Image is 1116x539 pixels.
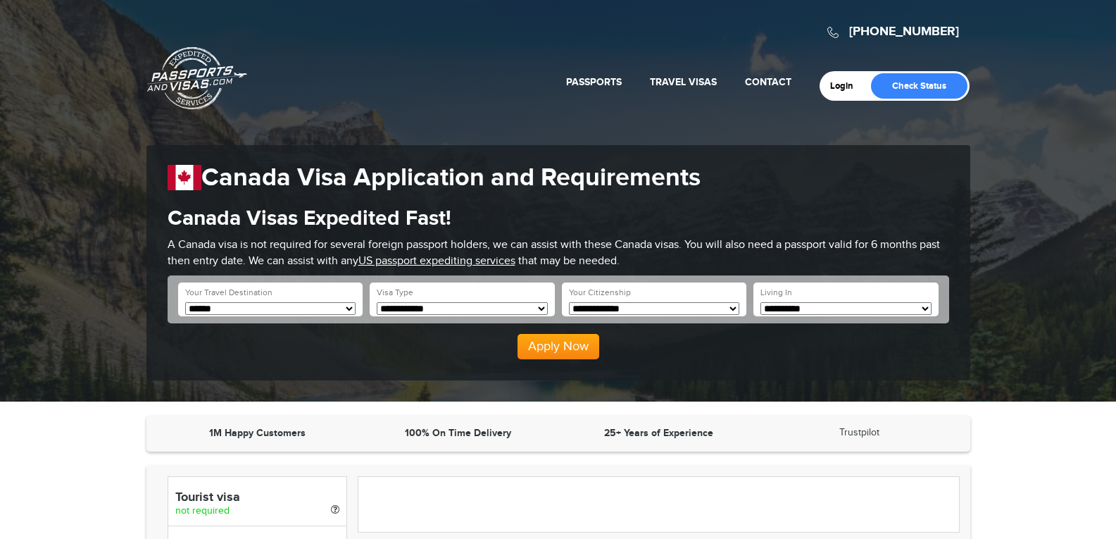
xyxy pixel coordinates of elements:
strong: 100% On Time Delivery [405,427,511,439]
label: Visa Type [377,287,413,299]
a: [PHONE_NUMBER] [849,24,959,39]
a: Check Status [871,73,967,99]
strong: Canada Visas Expedited Fast! [168,206,451,231]
label: Your Travel Destination [185,287,272,299]
a: US passport expediting services [358,254,515,268]
a: Passports & [DOMAIN_NAME] [147,47,247,110]
a: Trustpilot [839,427,879,438]
strong: 25+ Years of Experience [604,427,713,439]
span: not required [175,505,230,516]
h4: Tourist visa [175,491,339,505]
h1: Canada Visa Application and Requirements [168,163,949,193]
label: Your Citizenship [569,287,631,299]
button: Apply Now [518,334,599,359]
a: Travel Visas [650,76,717,88]
a: Contact [745,76,791,88]
strong: 1M Happy Customers [209,427,306,439]
a: Login [830,80,863,92]
a: Passports [566,76,622,88]
p: A Canada visa is not required for several foreign passport holders, we can assist with these Cana... [168,237,949,270]
label: Living In [760,287,792,299]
